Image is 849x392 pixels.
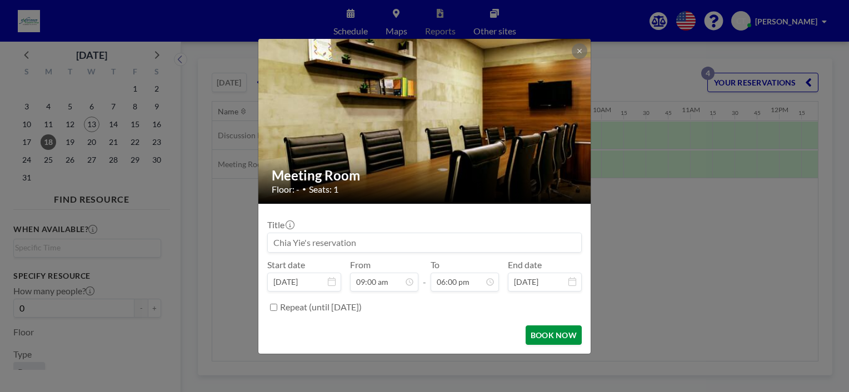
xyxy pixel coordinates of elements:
img: 537.jpg [258,10,592,232]
button: BOOK NOW [526,325,582,345]
h2: Meeting Room [272,167,578,184]
label: Repeat (until [DATE]) [280,301,362,313]
span: Seats: 1 [309,184,338,195]
span: Floor: - [272,184,299,195]
label: Title [267,219,293,230]
label: End date [508,259,542,270]
label: To [431,259,440,270]
label: From [350,259,371,270]
input: Chia Yie's reservation [268,233,581,252]
span: - [423,263,426,288]
label: Start date [267,259,305,270]
span: • [302,185,306,193]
